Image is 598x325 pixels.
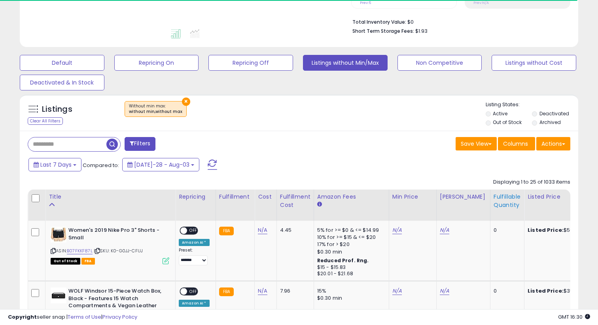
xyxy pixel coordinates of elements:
[20,75,104,90] button: Deactivated & In Stock
[179,193,212,201] div: Repricing
[182,98,190,106] button: ×
[179,239,210,246] div: Amazon AI *
[317,201,322,208] small: Amazon Fees.
[83,162,119,169] span: Compared to:
[317,241,383,248] div: 17% for > $20
[303,55,388,71] button: Listings without Min/Max
[40,161,72,169] span: Last 7 Days
[392,287,402,295] a: N/A
[486,101,579,109] p: Listing States:
[440,287,449,295] a: N/A
[68,287,165,319] b: WOLF Windsor 15-Piece Watch Box, Black - Features 15 Watch Compartments & Vegan Leather Exterior
[258,193,273,201] div: Cost
[317,234,383,241] div: 10% for >= $15 & <= $20
[280,227,308,234] div: 4.45
[493,178,570,186] div: Displaying 1 to 25 of 1033 items
[208,55,293,71] button: Repricing Off
[493,110,507,117] label: Active
[317,287,383,295] div: 15%
[352,19,406,25] b: Total Inventory Value:
[125,137,155,151] button: Filters
[280,193,310,209] div: Fulfillment Cost
[81,258,95,265] span: FBA
[415,27,428,35] span: $1.93
[258,226,267,234] a: N/A
[179,248,210,265] div: Preset:
[440,226,449,234] a: N/A
[360,0,371,5] small: Prev: 6
[49,193,172,201] div: Title
[68,313,101,321] a: Terms of Use
[494,287,518,295] div: 0
[539,119,561,126] label: Archived
[539,110,569,117] label: Deactivated
[129,109,182,115] div: without min,without max
[558,313,590,321] span: 2025-08-11 16:30 GMT
[179,300,210,307] div: Amazon AI *
[503,140,528,148] span: Columns
[493,119,522,126] label: Out of Stock
[392,193,433,201] div: Min Price
[473,0,489,5] small: Prev: N/A
[528,193,596,201] div: Listed Price
[219,193,251,201] div: Fulfillment
[528,226,564,234] b: Listed Price:
[317,264,383,271] div: $15 - $15.83
[28,117,63,125] div: Clear All Filters
[114,55,199,71] button: Repricing On
[494,227,518,234] div: 0
[317,257,369,264] b: Reduced Prof. Rng.
[528,287,564,295] b: Listed Price:
[187,288,200,295] span: OFF
[492,55,576,71] button: Listings without Cost
[280,287,308,295] div: 7.96
[68,227,165,243] b: Women's 2019 Nike Pro 3" Shorts - Small
[317,248,383,255] div: $0.30 min
[219,227,234,235] small: FBA
[102,313,137,321] a: Privacy Policy
[51,287,66,303] img: 21084qzhmsL._SL40_.jpg
[51,227,66,242] img: 41Z+4SRhAVL._SL40_.jpg
[8,313,37,321] strong: Copyright
[317,193,386,201] div: Amazon Fees
[20,55,104,71] button: Default
[317,227,383,234] div: 5% for >= $0 & <= $14.99
[528,287,593,295] div: $350.00
[94,248,143,254] span: | SKU: K0-G0JJ-CFUJ
[8,314,137,321] div: seller snap | |
[122,158,199,171] button: [DATE]-28 - Aug-03
[536,137,570,150] button: Actions
[494,193,521,209] div: Fulfillable Quantity
[456,137,497,150] button: Save View
[51,227,169,263] div: ASIN:
[440,193,487,201] div: [PERSON_NAME]
[498,137,535,150] button: Columns
[67,248,93,254] a: B07FKKF87L
[219,287,234,296] small: FBA
[134,161,189,169] span: [DATE]-28 - Aug-03
[317,295,383,302] div: $0.30 min
[397,55,482,71] button: Non Competitive
[258,287,267,295] a: N/A
[528,227,593,234] div: $50.00
[28,158,81,171] button: Last 7 Days
[51,258,80,265] span: All listings that are currently out of stock and unavailable for purchase on Amazon
[352,28,414,34] b: Short Term Storage Fees:
[392,226,402,234] a: N/A
[42,104,72,115] h5: Listings
[352,17,564,26] li: $0
[187,227,200,234] span: OFF
[129,103,182,115] span: Without min max :
[317,271,383,277] div: $20.01 - $21.68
